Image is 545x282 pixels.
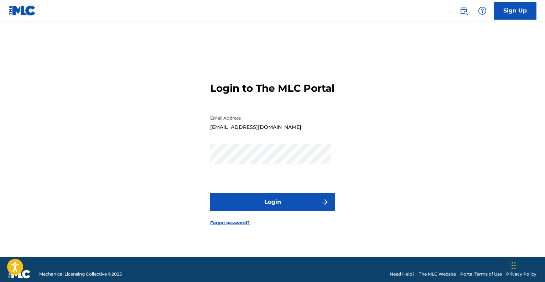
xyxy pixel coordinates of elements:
a: Sign Up [494,2,536,20]
a: Privacy Policy [506,271,536,277]
img: f7272a7cc735f4ea7f67.svg [321,198,329,206]
a: The MLC Website [419,271,456,277]
div: Drag [512,255,516,276]
a: Forgot password? [210,220,250,226]
a: Need Help? [390,271,415,277]
button: Login [210,193,335,211]
img: logo [9,270,31,278]
iframe: Chat Widget [509,248,545,282]
img: help [478,6,487,15]
h3: Login to The MLC Portal [210,82,334,95]
img: MLC Logo [9,5,36,16]
a: Public Search [457,4,471,18]
a: Portal Terms of Use [460,271,502,277]
div: Help [475,4,489,18]
img: search [460,6,468,15]
span: Mechanical Licensing Collective © 2025 [39,271,122,277]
